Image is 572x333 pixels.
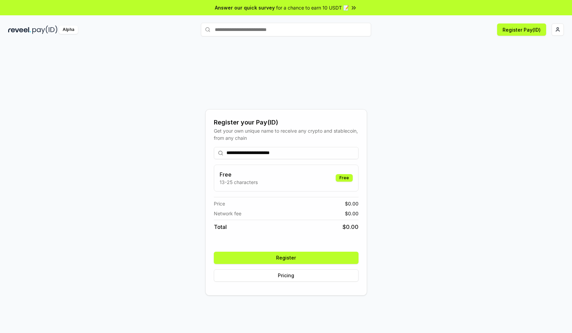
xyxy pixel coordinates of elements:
span: for a chance to earn 10 USDT 📝 [276,4,349,11]
p: 13-25 characters [220,179,258,186]
span: $ 0.00 [343,223,359,231]
span: Total [214,223,227,231]
span: $ 0.00 [345,210,359,217]
span: Answer our quick survey [215,4,275,11]
button: Register Pay(ID) [497,23,546,36]
button: Register [214,252,359,264]
span: $ 0.00 [345,200,359,207]
img: pay_id [32,26,58,34]
div: Register your Pay(ID) [214,118,359,127]
h3: Free [220,170,258,179]
span: Network fee [214,210,241,217]
img: reveel_dark [8,26,31,34]
span: Price [214,200,225,207]
div: Alpha [59,26,78,34]
div: Get your own unique name to receive any crypto and stablecoin, from any chain [214,127,359,141]
div: Free [336,174,353,182]
button: Pricing [214,269,359,282]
